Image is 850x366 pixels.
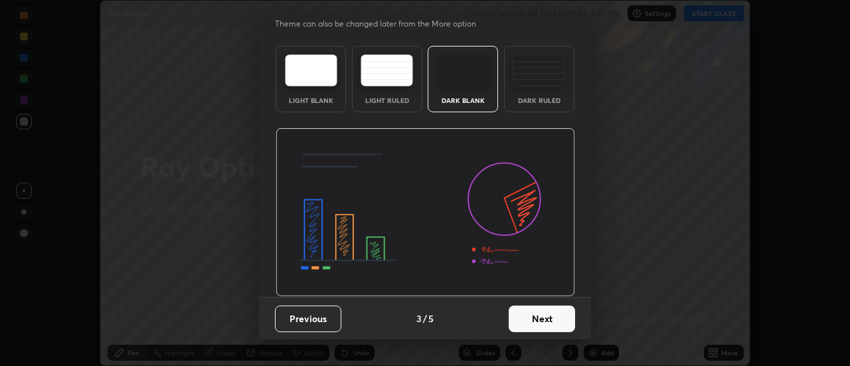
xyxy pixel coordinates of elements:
div: Dark Ruled [513,97,566,104]
div: Light Blank [284,97,337,104]
img: darkRuledTheme.de295e13.svg [513,54,565,86]
h4: 3 [416,312,422,325]
img: lightTheme.e5ed3b09.svg [285,54,337,86]
button: Next [509,306,575,332]
img: darkThemeBanner.d06ce4a2.svg [276,128,575,297]
img: darkTheme.f0cc69e5.svg [437,54,489,86]
div: Dark Blank [436,97,489,104]
img: lightRuledTheme.5fabf969.svg [361,54,413,86]
button: Previous [275,306,341,332]
h4: / [423,312,427,325]
div: Light Ruled [361,97,414,104]
h4: 5 [428,312,434,325]
p: Theme can also be changed later from the More option [275,18,490,30]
